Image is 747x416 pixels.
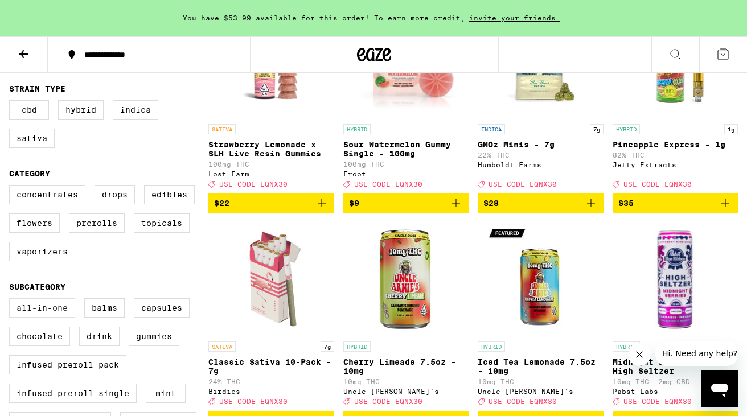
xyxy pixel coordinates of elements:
[9,355,126,374] label: Infused Preroll Pack
[208,357,334,376] p: Classic Sativa 10-Pack - 7g
[343,378,469,385] p: 10mg THC
[613,222,738,411] a: Open page for Midnight Berries 10:3:2 High Seltzer from Pabst Labs
[349,199,359,208] span: $9
[208,170,334,178] div: Lost Farm
[354,398,422,406] span: USE CODE EQNX30
[349,222,463,336] img: Uncle Arnie's - Cherry Limeade 7.5oz - 10mg
[489,398,557,406] span: USE CODE EQNX30
[321,341,334,352] p: 7g
[478,388,604,395] div: Uncle [PERSON_NAME]'s
[9,282,65,291] legend: Subcategory
[9,213,60,233] label: Flowers
[724,124,738,134] p: 1g
[84,298,125,318] label: Balms
[478,222,604,411] a: Open page for Iced Tea Lemonade 7.5oz - 10mg from Uncle Arnie's
[343,170,469,178] div: Froot
[214,222,328,336] img: Birdies - Classic Sativa 10-Pack - 7g
[613,5,738,193] a: Open page for Pineapple Express - 1g from Jetty Extracts
[478,193,604,213] button: Add to bag
[483,199,499,208] span: $28
[343,357,469,376] p: Cherry Limeade 7.5oz - 10mg
[129,327,179,346] label: Gummies
[478,161,604,168] div: Humboldt Farms
[613,341,640,352] p: HYBRID
[208,378,334,385] p: 24% THC
[58,100,104,120] label: Hybrid
[343,124,371,134] p: HYBRID
[613,193,738,213] button: Add to bag
[483,222,597,336] img: Uncle Arnie's - Iced Tea Lemonade 7.5oz - 10mg
[208,124,236,134] p: SATIVA
[613,124,640,134] p: HYBRID
[343,5,469,193] a: Open page for Sour Watermelon Gummy Single - 100mg from Froot
[618,222,732,336] img: Pabst Labs - Midnight Berries 10:3:2 High Seltzer
[219,398,288,406] span: USE CODE EQNX30
[208,341,236,352] p: SATIVA
[478,151,604,159] p: 22% THC
[208,5,334,193] a: Open page for Strawberry Lemonade x SLH Live Resin Gummies from Lost Farm
[9,169,50,178] legend: Category
[613,388,738,395] div: Pabst Labs
[628,343,651,366] iframe: Close message
[9,242,75,261] label: Vaporizers
[613,357,738,376] p: Midnight Berries 10:3:2 High Seltzer
[95,185,135,204] label: Drops
[9,129,55,148] label: Sativa
[9,384,137,403] label: Infused Preroll Single
[9,84,65,93] legend: Strain Type
[343,222,469,411] a: Open page for Cherry Limeade 7.5oz - 10mg from Uncle Arnie's
[146,384,186,403] label: Mint
[208,140,334,158] p: Strawberry Lemonade x SLH Live Resin Gummies
[478,5,604,193] a: Open page for GMOz Minis - 7g from Humboldt Farms
[113,100,158,120] label: Indica
[701,370,738,407] iframe: Button to launch messaging window
[343,388,469,395] div: Uncle [PERSON_NAME]'s
[354,180,422,188] span: USE CODE EQNX30
[343,341,371,352] p: HYBRID
[9,100,49,120] label: CBD
[478,140,604,149] p: GMOz Minis - 7g
[478,357,604,376] p: Iced Tea Lemonade 7.5oz - 10mg
[343,140,469,158] p: Sour Watermelon Gummy Single - 100mg
[478,124,505,134] p: INDICA
[9,185,85,204] label: Concentrates
[655,341,738,366] iframe: Message from company
[465,14,564,22] span: invite your friends.
[623,398,692,406] span: USE CODE EQNX30
[134,213,190,233] label: Topicals
[613,151,738,159] p: 82% THC
[79,327,120,346] label: Drink
[613,161,738,168] div: Jetty Extracts
[590,124,604,134] p: 7g
[134,298,190,318] label: Capsules
[219,180,288,188] span: USE CODE EQNX30
[618,199,634,208] span: $35
[613,378,738,385] p: 10mg THC: 2mg CBD
[623,180,692,188] span: USE CODE EQNX30
[478,341,505,352] p: HYBRID
[343,193,469,213] button: Add to bag
[9,327,70,346] label: Chocolate
[214,199,229,208] span: $22
[478,378,604,385] p: 10mg THC
[613,140,738,149] p: Pineapple Express - 1g
[343,160,469,168] p: 100mg THC
[69,213,125,233] label: Prerolls
[144,185,195,204] label: Edibles
[183,14,465,22] span: You have $53.99 available for this order! To earn more credit,
[208,388,334,395] div: Birdies
[208,222,334,411] a: Open page for Classic Sativa 10-Pack - 7g from Birdies
[9,298,75,318] label: All-In-One
[489,180,557,188] span: USE CODE EQNX30
[208,193,334,213] button: Add to bag
[208,160,334,168] p: 100mg THC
